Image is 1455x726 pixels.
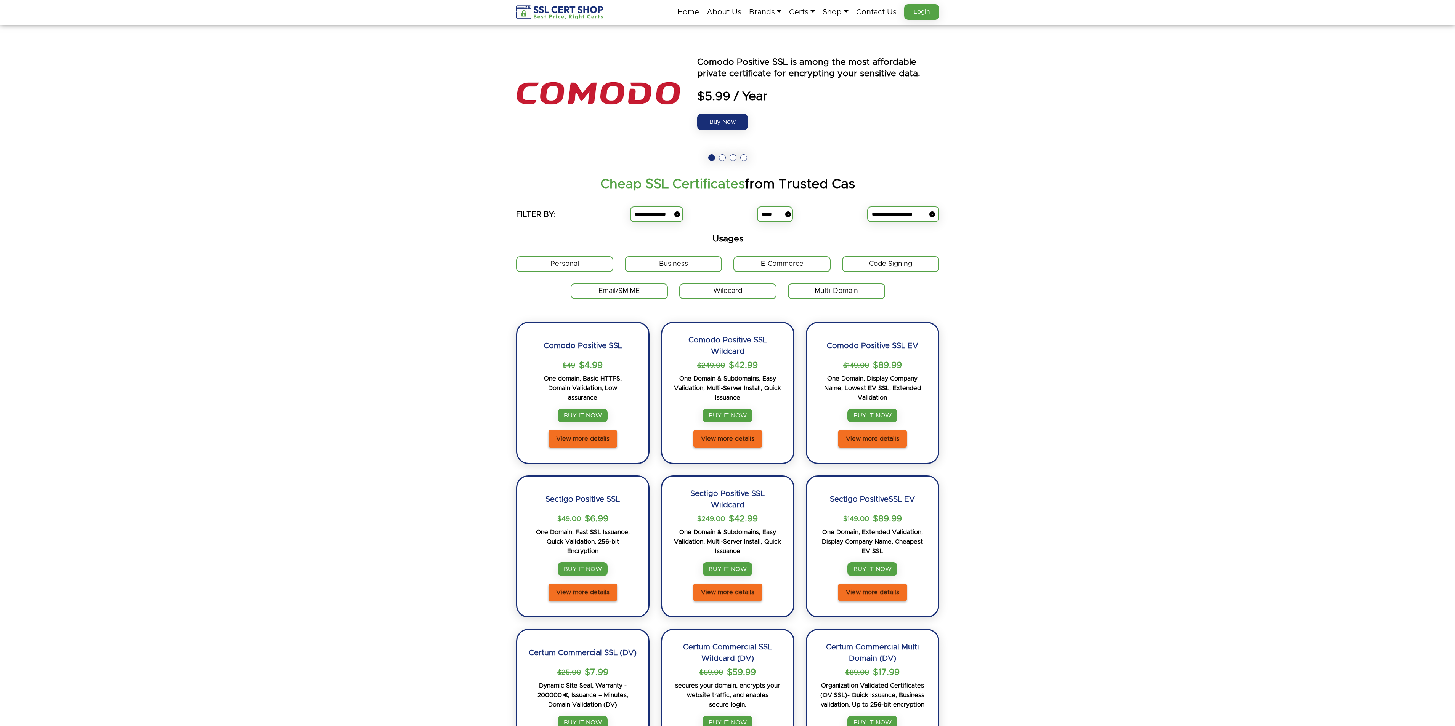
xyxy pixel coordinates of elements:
a: Shop [823,4,848,20]
a: View more details [838,584,907,601]
a: About Us [707,4,741,20]
h2: Comodo Positive SSL Wildcard [674,334,782,357]
span: $17.99 [873,667,900,678]
a: Certs [789,4,815,20]
h2: Comodo Positive SSL EV [827,334,918,357]
a: Login [904,4,939,20]
label: Multi-Domain [788,283,885,299]
span: $6.99 [585,513,608,525]
p: One Domain, Display Company Name, Lowest EV SSL, Extended Validation [818,374,927,403]
a: Brands [749,4,781,20]
span: $7.99 [585,667,608,678]
a: View more details [549,584,617,601]
p: $249.00 [697,513,725,525]
label: Email/SMIME [570,283,667,299]
label: Personal [516,256,613,272]
a: View more details [549,430,617,448]
a: BUY IT NOW [703,562,752,576]
p: $25.00 [557,667,581,678]
p: $49.00 [557,513,581,525]
p: Comodo Positive SSL is among the most affordable private certificate for encrypting your sensitiv... [697,57,939,80]
p: One Domain & Subdomains, Easy Validation, Multi-Server Install, Quick Issuance [674,528,782,556]
p: One Domain & Subdomains, Easy Validation, Multi-Server Install, Quick Issuance [674,374,782,403]
h5: FILTER BY: [516,208,556,220]
h2: Sectigo Positive SSL [545,488,620,511]
a: BUY IT NOW [558,409,608,422]
label: Business [625,256,722,272]
a: View more details [693,584,762,601]
a: BUY IT NOW [847,409,897,422]
strong: Cheap SSL Certificates [600,178,745,191]
a: BUY IT NOW [703,409,752,422]
h2: Comodo Positive SSL [544,334,622,357]
a: Home [677,4,699,20]
img: the positive ssl logo is shown above an orange and blue text that says power by seo [516,36,680,150]
h2: Certum Commercial SSL Wildcard (DV) [674,641,782,664]
a: View more details [693,430,762,448]
h5: Usages [516,233,939,245]
span: $89.99 [873,513,902,525]
a: View more details [838,430,907,448]
p: secures your domain, encrypts your website traffic, and enables secure login. [674,681,782,710]
span: $89.99 [873,360,902,371]
span: $4.99 [579,360,603,371]
label: E-Commerce [733,256,831,272]
label: Code Signing [842,256,939,272]
a: Buy Now [697,114,748,130]
span: $5.99 / Year [697,89,939,104]
img: sslcertshop-logo [516,5,604,19]
h2: Certum Commercial Multi Domain (DV) [818,641,927,664]
p: $249.00 [697,360,725,371]
p: $89.00 [845,667,869,678]
p: $149.00 [843,513,869,525]
p: $149.00 [843,360,869,371]
p: Dynamic Site Seal, Warranty - 200000 €, Issuance – Minutes, Domain Validation (DV) [529,681,637,710]
p: $49 [563,360,575,371]
p: One Domain, Extended Validation, Display Company Name, Cheapest EV SSL [818,528,927,556]
p: One Domain, Fast SSL Issuance, Quick Validation, 256-bit Encryption [529,528,637,556]
label: Wildcard [679,283,776,299]
p: $69.00 [699,667,723,678]
a: BUY IT NOW [558,562,608,576]
p: One domain, Basic HTTPS, Domain Validation, Low assurance [544,374,622,403]
span: $59.99 [727,667,756,678]
a: BUY IT NOW [847,562,897,576]
h2: Sectigo Positive SSL Wildcard [674,488,782,511]
h2: Certum Commercial SSL (DV) [529,641,637,664]
a: Contact Us [856,4,897,20]
span: $42.99 [729,360,758,371]
p: Organization Validated Certificates (OV SSL)- Quick Issuance, Business validation, Up to 256-bit ... [818,681,927,710]
span: $42.99 [729,513,758,525]
h2: Sectigo PositiveSSL EV [830,488,915,511]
